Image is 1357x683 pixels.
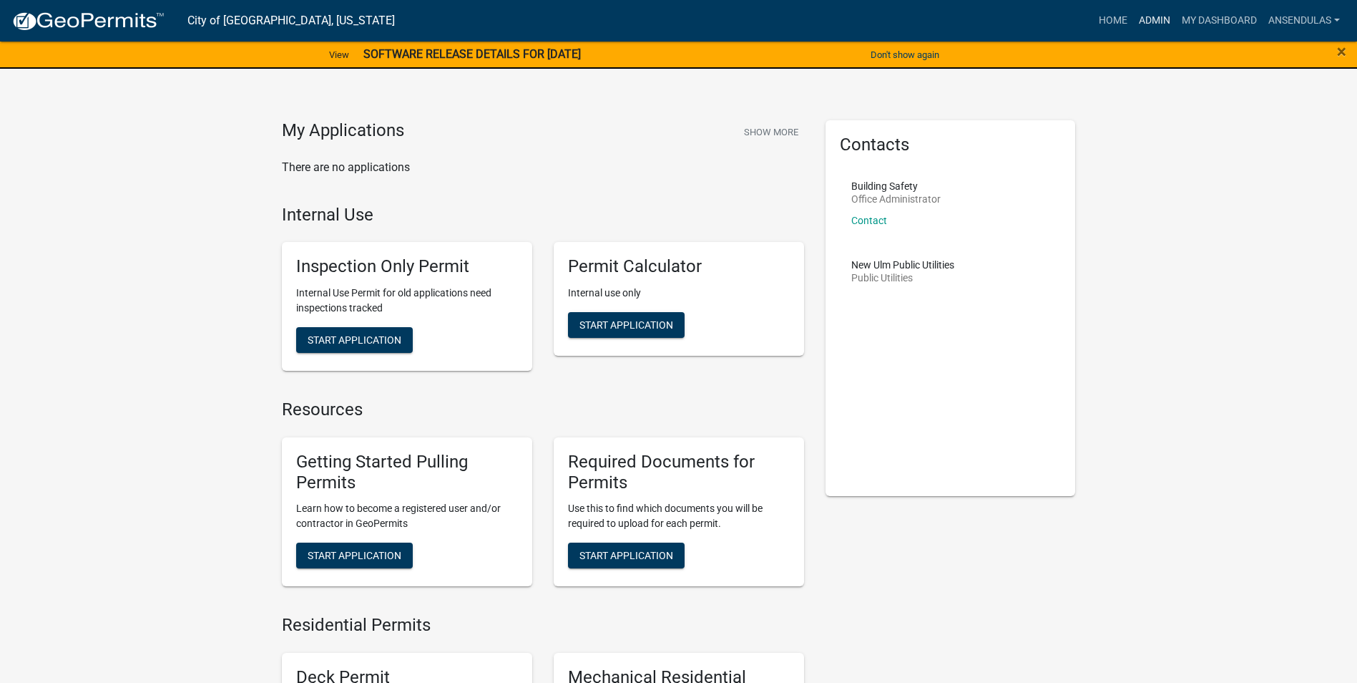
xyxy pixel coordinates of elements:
[282,159,804,176] p: There are no applications
[851,273,954,283] p: Public Utilities
[1263,7,1346,34] a: ansendulas
[851,194,941,204] p: Office Administrator
[323,43,355,67] a: View
[1133,7,1176,34] a: Admin
[568,256,790,277] h5: Permit Calculator
[568,286,790,301] p: Internal use only
[851,260,954,270] p: New Ulm Public Utilities
[851,181,941,191] p: Building Safety
[1176,7,1263,34] a: My Dashboard
[187,9,395,33] a: City of [GEOGRAPHIC_DATA], [US_STATE]
[282,615,804,636] h4: Residential Permits
[282,120,404,142] h4: My Applications
[363,47,581,61] strong: SOFTWARE RELEASE DETAILS FOR [DATE]
[851,215,887,226] a: Contact
[568,543,685,568] button: Start Application
[282,399,804,420] h4: Resources
[296,286,518,316] p: Internal Use Permit for old applications need inspections tracked
[308,550,401,561] span: Start Application
[282,205,804,226] h4: Internal Use
[865,43,945,67] button: Don't show again
[1337,42,1346,62] span: ×
[579,319,673,331] span: Start Application
[568,312,685,338] button: Start Application
[296,452,518,493] h5: Getting Started Pulling Permits
[296,327,413,353] button: Start Application
[568,501,790,531] p: Use this to find which documents you will be required to upload for each permit.
[738,120,804,144] button: Show More
[308,334,401,346] span: Start Application
[1093,7,1133,34] a: Home
[840,135,1062,155] h5: Contacts
[296,501,518,531] p: Learn how to become a registered user and/or contractor in GeoPermits
[296,543,413,568] button: Start Application
[1337,43,1346,60] button: Close
[579,550,673,561] span: Start Application
[296,256,518,277] h5: Inspection Only Permit
[568,452,790,493] h5: Required Documents for Permits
